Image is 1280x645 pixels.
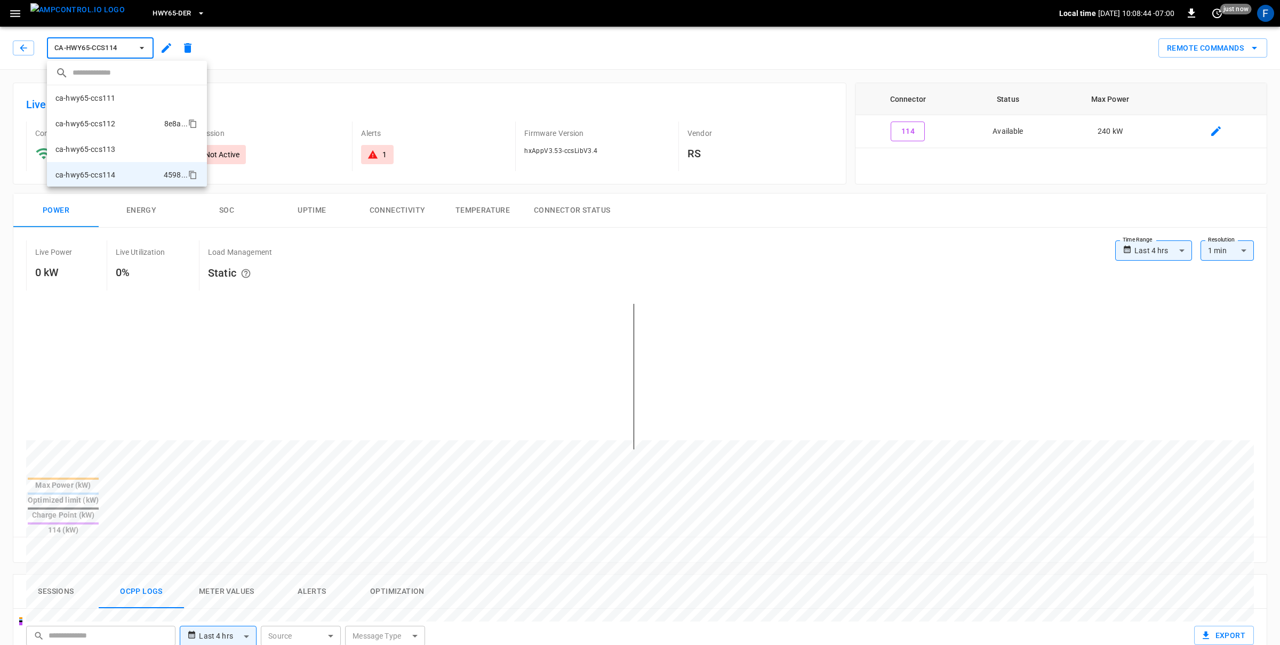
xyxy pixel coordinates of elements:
p: ca-hwy65-ccs114 [55,170,115,180]
div: copy [187,117,199,130]
p: ca-hwy65-ccs113 [55,144,115,155]
p: ca-hwy65-ccs112 [55,118,115,129]
p: ca-hwy65-ccs111 [55,93,115,103]
div: copy [187,168,199,181]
